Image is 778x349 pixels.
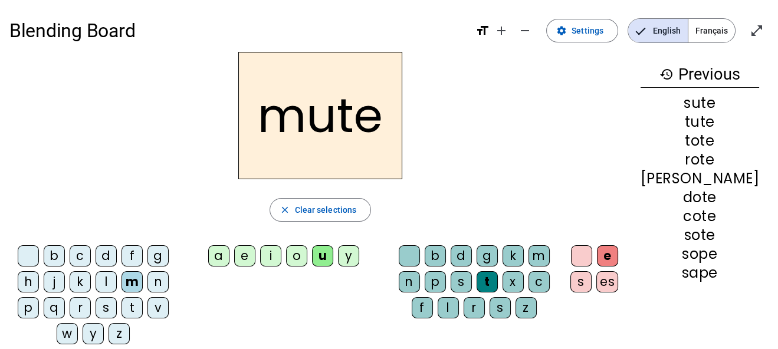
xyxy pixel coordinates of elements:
[312,245,333,266] div: u
[546,19,618,42] button: Settings
[477,271,498,292] div: t
[570,271,592,292] div: s
[745,19,769,42] button: Enter full screen
[286,245,307,266] div: o
[597,245,618,266] div: e
[513,19,537,42] button: Decrease font size
[147,271,169,292] div: n
[412,297,433,318] div: f
[628,19,688,42] span: English
[528,245,550,266] div: m
[628,18,736,43] mat-button-toggle-group: Language selection
[641,153,759,167] div: rote
[18,271,39,292] div: h
[641,61,759,88] h3: Previous
[70,271,91,292] div: k
[425,271,446,292] div: p
[641,228,759,242] div: sote
[109,323,130,344] div: z
[572,24,603,38] span: Settings
[295,203,357,217] span: Clear selections
[147,297,169,318] div: v
[44,245,65,266] div: b
[490,297,511,318] div: s
[44,271,65,292] div: j
[503,245,524,266] div: k
[44,297,65,318] div: q
[464,297,485,318] div: r
[9,12,466,50] h1: Blending Board
[280,205,290,215] mat-icon: close
[451,245,472,266] div: d
[57,323,78,344] div: w
[641,134,759,148] div: tote
[425,245,446,266] div: b
[596,271,618,292] div: es
[641,190,759,205] div: dote
[399,271,420,292] div: n
[238,52,402,179] h2: mute
[122,245,143,266] div: f
[70,297,91,318] div: r
[438,297,459,318] div: l
[659,67,674,81] mat-icon: history
[641,247,759,261] div: sope
[490,19,513,42] button: Increase font size
[641,266,759,280] div: sape
[475,24,490,38] mat-icon: format_size
[83,323,104,344] div: y
[451,271,472,292] div: s
[260,245,281,266] div: i
[18,297,39,318] div: p
[641,115,759,129] div: tute
[208,245,229,266] div: a
[641,172,759,186] div: [PERSON_NAME]
[234,245,255,266] div: e
[688,19,735,42] span: Français
[270,198,372,222] button: Clear selections
[503,271,524,292] div: x
[518,24,532,38] mat-icon: remove
[96,245,117,266] div: d
[750,24,764,38] mat-icon: open_in_full
[338,245,359,266] div: y
[122,297,143,318] div: t
[641,209,759,223] div: cote
[122,271,143,292] div: m
[556,25,567,36] mat-icon: settings
[641,96,759,110] div: sute
[494,24,508,38] mat-icon: add
[477,245,498,266] div: g
[70,245,91,266] div: c
[96,297,117,318] div: s
[528,271,550,292] div: c
[516,297,537,318] div: z
[96,271,117,292] div: l
[147,245,169,266] div: g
